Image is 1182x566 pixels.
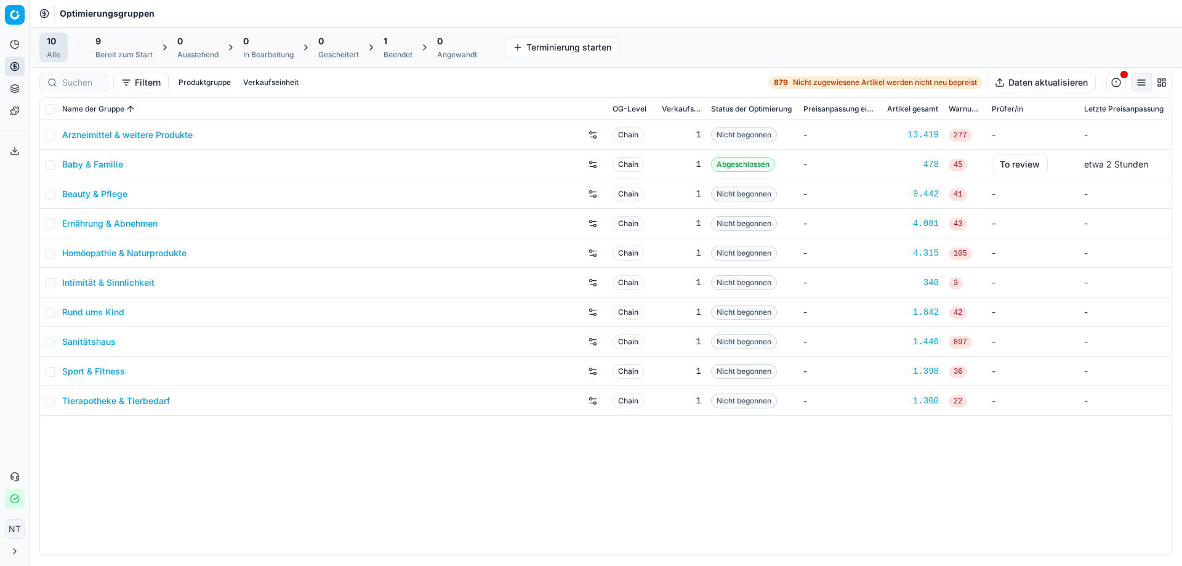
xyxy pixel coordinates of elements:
button: Sorted by Name der Gruppe ascending [124,103,137,115]
div: 1 [662,277,701,289]
span: Verkaufseinheit [662,104,701,114]
div: In Bearbeitung [243,50,294,60]
button: NT [5,519,25,539]
div: Beendet [384,50,412,60]
a: Ernährung & Abnehmen [62,217,158,230]
span: Chain [613,216,644,231]
td: - [987,386,1079,416]
span: Chain [613,305,644,320]
td: - [1079,120,1172,150]
div: 1 [662,217,701,230]
span: Preisanpassung einplanen [803,104,877,114]
td: - [798,297,882,327]
td: - [798,120,882,150]
span: Name der Gruppe [62,104,124,114]
a: Rund ums Kind [62,306,124,318]
td: - [1079,179,1172,209]
div: 1 [662,158,701,171]
a: 13.419 [887,129,939,141]
span: Nicht begonnen [711,127,777,142]
strong: 879 [774,78,788,87]
div: Bereit zum Start [95,50,153,60]
span: Artikel gesamt [887,104,938,114]
span: 0 [318,35,324,47]
div: 1.446 [887,336,939,348]
nav: breadcrumb [60,7,155,20]
span: Letzte Preisanpassung [1084,104,1164,114]
button: Verkaufseinheit [238,75,304,90]
span: etwa 2 Stunden [1084,159,1148,169]
span: Chain [613,187,644,201]
span: Chain [613,246,644,261]
span: 22 [949,395,967,408]
a: Baby & Familie [62,158,123,171]
span: Optimierungsgruppen [60,7,155,20]
span: Nicht begonnen [711,394,777,408]
a: 478 [887,158,939,171]
span: Nicht begonnen [711,187,777,201]
button: Produktgruppe [174,75,236,90]
a: Tierapotheke & Tierbedarf [62,395,170,407]
span: 36 [949,366,967,378]
button: Daten aktualisieren [987,73,1096,92]
a: 340 [887,277,939,289]
button: To review [992,155,1048,174]
span: Chain [613,394,644,408]
td: - [987,120,1079,150]
span: 43 [949,218,967,230]
a: 9.442 [887,188,939,200]
td: - [987,238,1079,268]
td: - [987,357,1079,386]
span: Nicht begonnen [711,246,777,261]
td: - [798,150,882,179]
span: 0 [177,35,183,47]
span: 45 [949,159,967,171]
span: Nicht zugewiesene Artikel werden nicht neu bepreist [793,78,977,87]
a: 1.398 [887,365,939,378]
span: 41 [949,188,967,201]
td: - [1079,386,1172,416]
a: 4.315 [887,247,939,259]
span: Chain [613,127,644,142]
span: 10 [47,35,56,47]
a: Sanitätshaus [62,336,116,348]
span: Warnungen [949,104,982,114]
span: 0 [243,35,249,47]
span: Chain [613,157,644,172]
span: 277 [949,129,972,142]
button: Terminierung starten [505,38,619,57]
td: - [987,327,1079,357]
span: 897 [949,336,972,349]
div: 1 [662,188,701,200]
span: Chain [613,275,644,290]
a: Intimität & Sinnlichkeit [62,277,155,289]
span: 105 [949,248,972,260]
span: Chain [613,334,644,349]
span: Nicht begonnen [711,216,777,231]
td: - [1079,327,1172,357]
a: Homöopathie & Naturprodukte [62,247,187,259]
td: - [987,179,1079,209]
div: 1 [662,247,701,259]
td: - [1079,357,1172,386]
td: - [798,327,882,357]
td: - [987,297,1079,327]
a: 1.300 [887,395,939,407]
td: - [987,209,1079,238]
div: 1 [662,336,701,348]
td: - [798,179,882,209]
div: 1 [662,365,701,378]
input: Suchen [62,76,100,89]
a: Sport & Fitness [62,365,125,378]
div: Gescheitert [318,50,359,60]
div: Angewandt [437,50,477,60]
span: 0 [437,35,443,47]
span: Nicht begonnen [711,364,777,379]
span: Nicht begonnen [711,334,777,349]
div: 1.842 [887,306,939,318]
